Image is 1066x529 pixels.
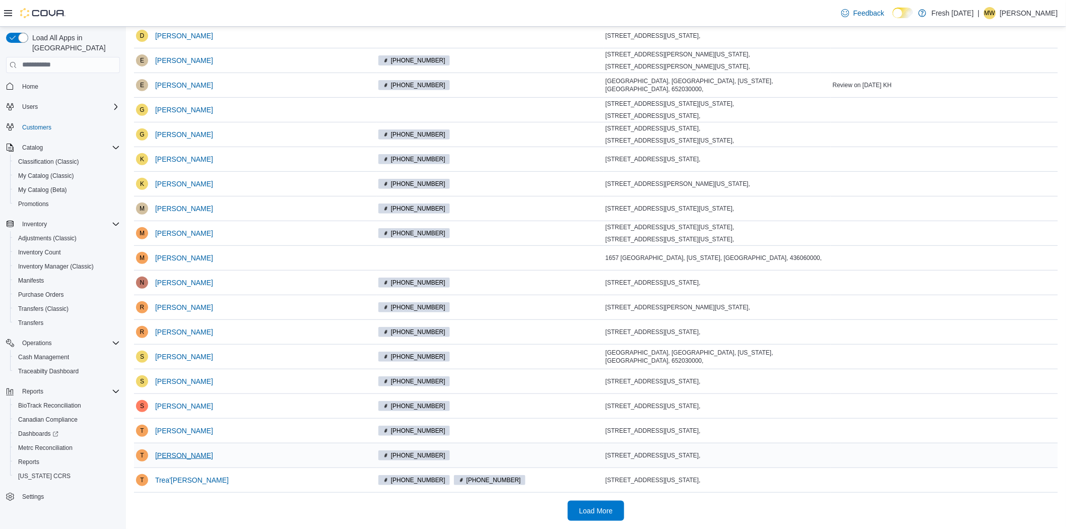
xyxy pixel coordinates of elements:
[140,277,145,289] span: N
[606,377,829,385] div: [STREET_ADDRESS][US_STATE],
[378,278,450,288] span: (209) 552-5288
[606,180,829,188] div: [STREET_ADDRESS][PERSON_NAME][US_STATE],
[14,365,120,377] span: Traceabilty Dashboard
[837,3,888,23] a: Feedback
[606,427,829,435] div: [STREET_ADDRESS][US_STATE],
[155,253,213,263] span: [PERSON_NAME]
[151,297,217,317] button: [PERSON_NAME]
[14,351,73,363] a: Cash Management
[155,105,213,115] span: [PERSON_NAME]
[14,289,68,301] a: Purchase Orders
[14,351,120,363] span: Cash Management
[14,232,120,244] span: Adjustments (Classic)
[140,178,144,190] span: K
[22,387,43,395] span: Reports
[155,31,213,41] span: [PERSON_NAME]
[151,100,217,120] button: [PERSON_NAME]
[136,227,148,239] div: Melonee
[14,232,81,244] a: Adjustments (Classic)
[18,158,79,166] span: Classification (Classic)
[18,277,44,285] span: Manifests
[136,203,148,215] div: Martha
[10,316,124,330] button: Transfers
[391,426,445,435] span: [PHONE_NUMBER]
[151,75,217,95] button: [PERSON_NAME]
[391,476,445,485] span: [PHONE_NUMBER]
[14,456,120,468] span: Reports
[14,303,73,315] a: Transfers (Classic)
[391,56,445,65] span: [PHONE_NUMBER]
[18,444,73,452] span: Metrc Reconciliation
[606,328,829,336] div: [STREET_ADDRESS][US_STATE],
[14,260,98,273] a: Inventory Manager (Classic)
[606,349,829,365] div: [GEOGRAPHIC_DATA], [GEOGRAPHIC_DATA], [US_STATE], [GEOGRAPHIC_DATA], 652030000,
[2,336,124,350] button: Operations
[155,352,213,362] span: [PERSON_NAME]
[14,428,62,440] a: Dashboards
[155,228,213,238] span: [PERSON_NAME]
[155,450,213,460] span: [PERSON_NAME]
[14,442,77,454] a: Metrc Reconciliation
[10,245,124,259] button: Inventory Count
[14,184,71,196] a: My Catalog (Beta)
[18,172,74,180] span: My Catalog (Classic)
[151,248,217,268] button: [PERSON_NAME]
[18,337,56,349] button: Operations
[18,262,94,271] span: Inventory Manager (Classic)
[18,319,43,327] span: Transfers
[14,456,43,468] a: Reports
[136,449,148,461] div: Tre'ana
[140,351,144,363] span: S
[140,474,144,486] span: T
[10,350,124,364] button: Cash Management
[378,475,450,485] span: (573) 988-4850
[155,327,213,337] span: [PERSON_NAME]
[14,289,120,301] span: Purchase Orders
[18,353,69,361] span: Cash Management
[18,248,61,256] span: Inventory Count
[606,402,829,410] div: [STREET_ADDRESS][US_STATE],
[14,303,120,315] span: Transfers (Classic)
[140,326,145,338] span: R
[22,103,38,111] span: Users
[140,153,144,165] span: K
[391,278,445,287] span: [PHONE_NUMBER]
[378,401,450,411] span: (660) 537-3568
[391,451,445,460] span: [PHONE_NUMBER]
[14,246,65,258] a: Inventory Count
[136,153,148,165] div: Karen
[1000,7,1058,19] p: [PERSON_NAME]
[18,142,120,154] span: Catalog
[140,375,144,387] span: S
[155,278,213,288] span: [PERSON_NAME]
[14,260,120,273] span: Inventory Manager (Classic)
[467,476,521,485] span: [PHONE_NUMBER]
[10,302,124,316] button: Transfers (Classic)
[606,50,829,58] div: [STREET_ADDRESS][PERSON_NAME][US_STATE],
[10,274,124,288] button: Manifests
[10,364,124,378] button: Traceabilty Dashboard
[151,273,217,293] button: [PERSON_NAME]
[606,279,829,287] div: [STREET_ADDRESS][US_STATE],
[18,218,120,230] span: Inventory
[14,442,120,454] span: Metrc Reconciliation
[14,470,120,482] span: Washington CCRS
[136,326,148,338] div: Raymond
[14,156,83,168] a: Classification (Classic)
[2,217,124,231] button: Inventory
[606,100,829,108] div: [STREET_ADDRESS][US_STATE][US_STATE],
[14,156,120,168] span: Classification (Classic)
[378,426,450,436] span: (440) 539-1022
[151,322,217,342] button: [PERSON_NAME]
[22,123,51,131] span: Customers
[606,155,829,163] div: [STREET_ADDRESS][US_STATE],
[14,246,120,258] span: Inventory Count
[978,7,980,19] p: |
[18,101,42,113] button: Users
[151,199,217,219] button: [PERSON_NAME]
[378,302,450,312] span: (816) 986-7517
[606,223,829,231] div: [STREET_ADDRESS][US_STATE][US_STATE],
[579,506,613,516] span: Load More
[14,400,120,412] span: BioTrack Reconciliation
[18,385,120,398] span: Reports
